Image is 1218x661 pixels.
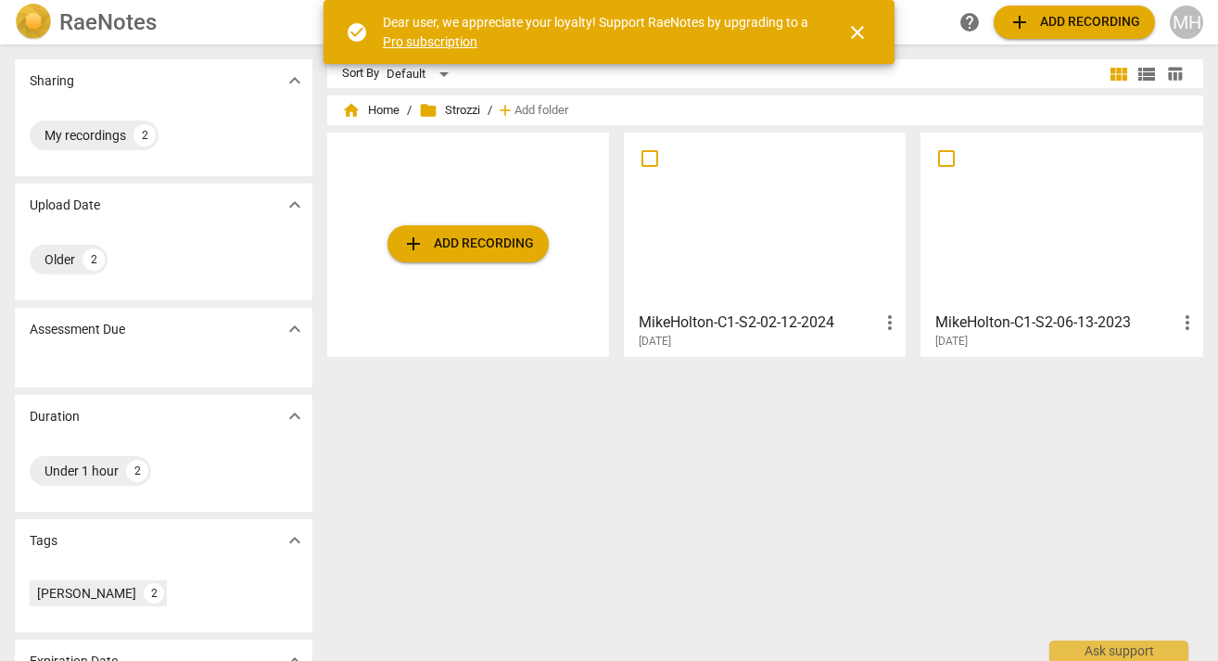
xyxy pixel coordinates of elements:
p: Tags [30,531,57,551]
div: Older [44,250,75,269]
a: Help [953,6,986,39]
div: My recordings [44,126,126,145]
button: Upload [994,6,1155,39]
div: 2 [144,583,164,604]
span: more_vert [879,311,901,334]
span: Home [342,101,400,120]
span: table_chart [1166,65,1184,83]
span: / [407,104,412,118]
button: Show more [281,315,309,343]
span: view_module [1108,63,1130,85]
span: Add recording [402,233,534,255]
span: folder [419,101,438,120]
button: MH [1170,6,1203,39]
span: expand_more [284,405,306,427]
span: help [958,11,981,33]
div: Ask support [1049,641,1188,661]
button: Show more [281,527,309,554]
button: Show more [281,67,309,95]
button: Table view [1161,60,1188,88]
h3: MikeHolton-C1-S2-02-12-2024 [639,311,879,334]
div: 2 [133,124,156,146]
span: expand_more [284,194,306,216]
div: 2 [82,248,105,271]
span: [DATE] [639,334,671,350]
img: Logo [15,4,52,41]
div: Default [387,59,455,89]
span: check_circle [346,21,368,44]
span: Add folder [514,104,568,118]
div: Sort By [342,67,379,81]
button: Tile view [1105,60,1133,88]
button: Show more [281,402,309,430]
span: close [846,21,869,44]
span: Add recording [1009,11,1140,33]
span: expand_more [284,529,306,552]
span: add [496,101,514,120]
div: 2 [126,460,148,482]
span: home [342,101,361,120]
button: List view [1133,60,1161,88]
span: Strozzi [419,101,480,120]
p: Assessment Due [30,320,125,339]
span: more_vert [1176,311,1199,334]
button: Close [835,10,880,55]
p: Duration [30,407,80,426]
span: / [488,104,492,118]
button: Show more [281,191,309,219]
span: add [402,233,425,255]
span: view_list [1136,63,1158,85]
div: [PERSON_NAME] [37,584,136,603]
p: Upload Date [30,196,100,215]
div: Under 1 hour [44,462,119,480]
span: expand_more [284,70,306,92]
span: expand_more [284,318,306,340]
a: MikeHolton-C1-S2-06-13-2023[DATE] [927,139,1196,349]
h2: RaeNotes [59,9,157,35]
span: [DATE] [935,334,968,350]
h3: MikeHolton-C1-S2-06-13-2023 [935,311,1175,334]
div: Dear user, we appreciate your loyalty! Support RaeNotes by upgrading to a [383,13,813,51]
a: LogoRaeNotes [15,4,309,41]
span: add [1009,11,1031,33]
button: Upload [387,225,549,262]
a: Pro subscription [383,34,477,49]
p: Sharing [30,71,74,91]
a: MikeHolton-C1-S2-02-12-2024[DATE] [630,139,899,349]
